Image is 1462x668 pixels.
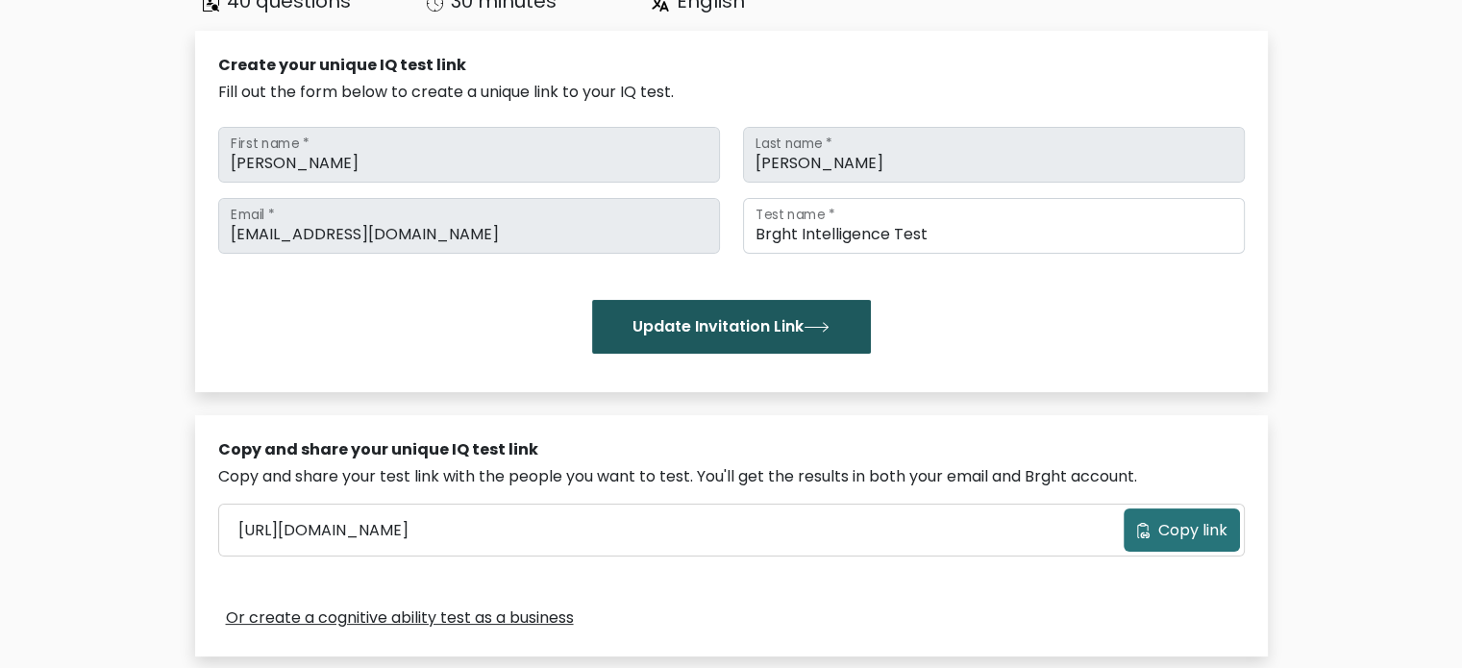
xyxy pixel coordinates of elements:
[218,81,1245,104] div: Fill out the form below to create a unique link to your IQ test.
[743,198,1245,254] input: Test name
[218,198,720,254] input: Email
[592,300,871,354] button: Update Invitation Link
[1124,508,1240,552] button: Copy link
[218,465,1245,488] div: Copy and share your test link with the people you want to test. You'll get the results in both yo...
[1158,519,1227,542] span: Copy link
[226,606,574,630] a: Or create a cognitive ability test as a business
[743,127,1245,183] input: Last name
[218,438,1245,461] div: Copy and share your unique IQ test link
[218,54,1245,77] div: Create your unique IQ test link
[218,127,720,183] input: First name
